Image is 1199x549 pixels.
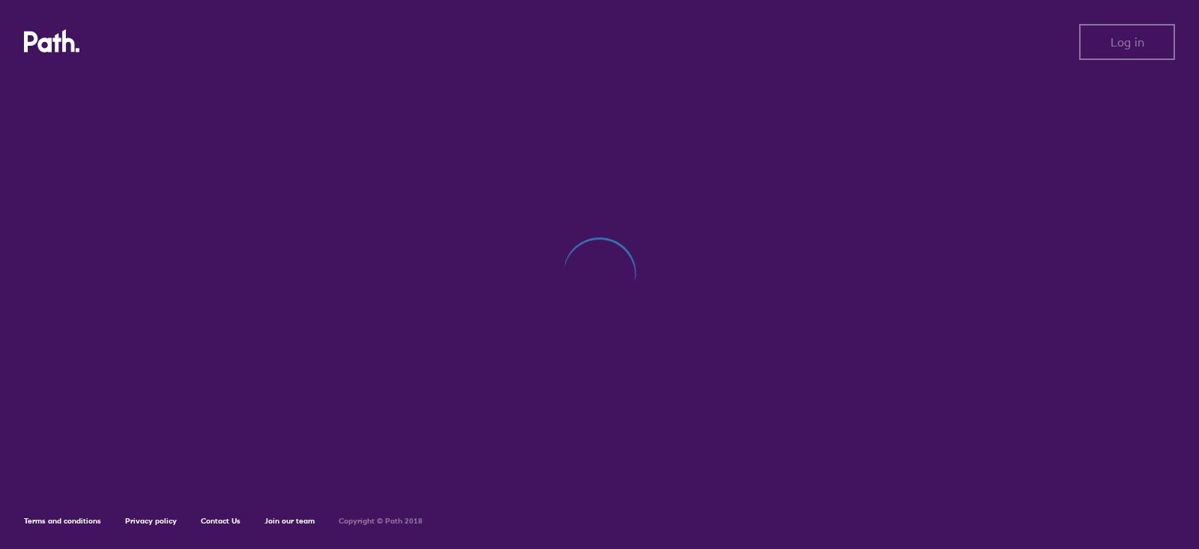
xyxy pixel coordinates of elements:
[201,516,241,526] a: Contact Us
[265,516,315,526] a: Join our team
[24,516,101,526] a: Terms and conditions
[1079,24,1175,60] button: Log in
[1111,35,1144,49] span: Log in
[125,516,177,526] a: Privacy policy
[339,517,423,526] h6: Copyright © Path 2018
